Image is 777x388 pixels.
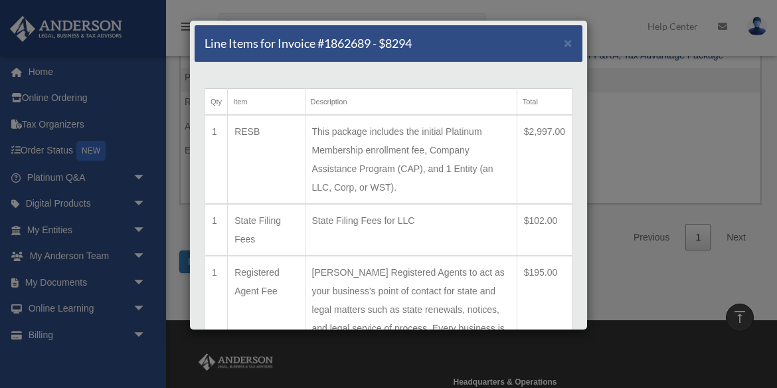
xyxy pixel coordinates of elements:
td: Registered Agent Fee [228,256,305,382]
th: Total [517,89,572,116]
td: $2,997.00 [517,115,572,204]
td: 1 [205,204,228,256]
td: $195.00 [517,256,572,382]
th: Item [228,89,305,116]
td: 1 [205,256,228,382]
td: State Filing Fees [228,204,305,256]
td: $102.00 [517,204,572,256]
span: × [564,35,572,50]
h5: Line Items for Invoice #1862689 - $8294 [205,35,412,52]
td: 1 [205,115,228,204]
th: Description [305,89,517,116]
td: State Filing Fees for LLC [305,204,517,256]
td: RESB [228,115,305,204]
button: Close [564,36,572,50]
td: This package includes the initial Platinum Membership enrollment fee, Company Assistance Program ... [305,115,517,204]
td: [PERSON_NAME] Registered Agents to act as your business's point of contact for state and legal ma... [305,256,517,382]
th: Qty [205,89,228,116]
